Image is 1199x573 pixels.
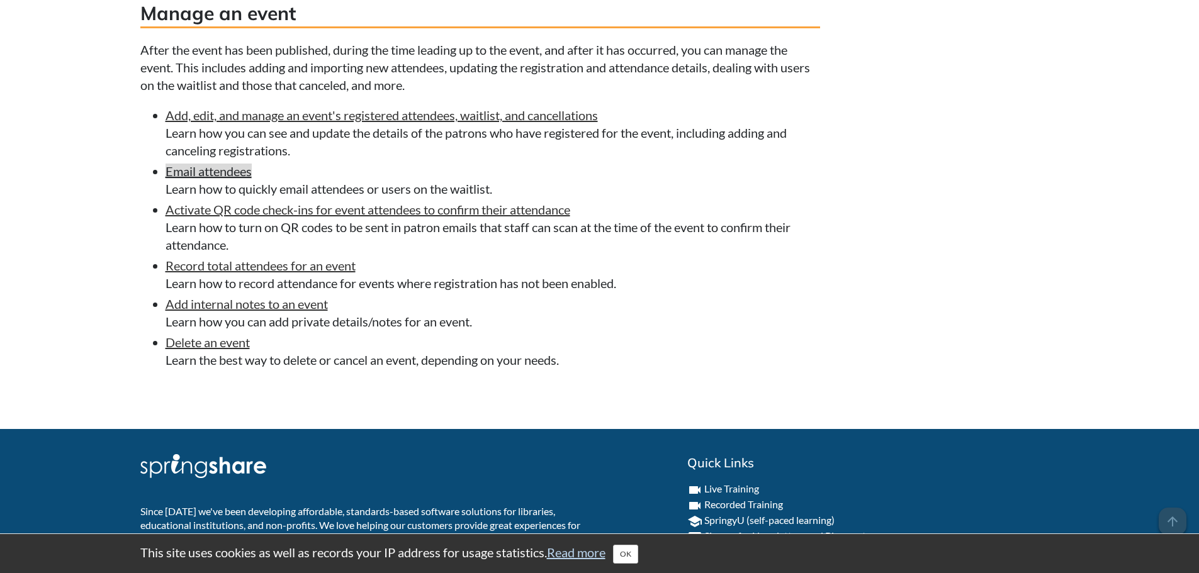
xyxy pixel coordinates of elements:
li: Learn how you can add private details/notes for an event. [166,295,820,330]
a: Sign up for Newsletters and Blog posts [704,530,870,542]
i: school [687,514,702,529]
p: After the event has been published, during the time leading up to the event, and after it has occ... [140,41,820,94]
a: Recorded Training [704,498,783,510]
li: Learn how to quickly email attendees or users on the waitlist. [166,162,820,197]
a: Email attendees [166,164,252,179]
li: Learn the best way to delete or cancel an event, depending on your needs. [166,333,820,369]
li: Learn how to record attendance for events where registration has not been enabled. [166,257,820,292]
span: arrow_upward [1159,508,1186,535]
img: Springshare [140,454,266,478]
a: Delete an event [166,335,250,350]
div: This site uses cookies as well as records your IP address for usage statistics. [128,543,1072,564]
i: email [687,530,702,545]
button: Close [613,545,638,564]
h2: Quick Links [687,454,1059,472]
i: videocam [687,498,702,513]
li: Learn how to turn on QR codes to be sent in patron emails that staff can scan at the time of the ... [166,201,820,253]
li: Learn how you can see and update the details of the patrons who have registered for the event, in... [166,106,820,159]
a: Live Training [704,482,759,494]
a: Record total attendees for an event [166,258,356,273]
a: Activate QR code check-ins for event attendees to confirm their attendance [166,202,570,217]
a: SpringyU (self-paced learning) [704,514,835,526]
a: Read more [547,545,605,560]
a: Add internal notes to an event [166,296,328,311]
a: arrow_upward [1159,509,1186,524]
a: Add, edit, and manage an event's registered attendees, waitlist, and cancellations [166,108,598,123]
i: videocam [687,482,702,498]
p: Since [DATE] we've been developing affordable, standards-based software solutions for libraries, ... [140,504,590,547]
